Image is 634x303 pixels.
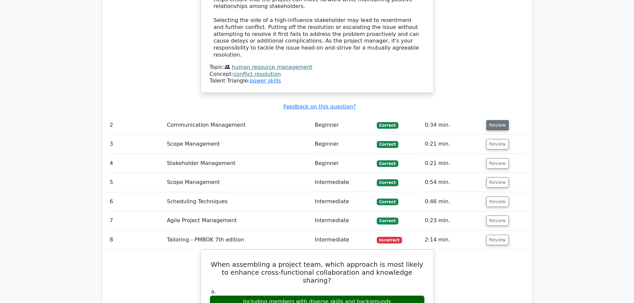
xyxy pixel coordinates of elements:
[377,160,398,167] span: Correct
[377,237,402,243] span: Incorrect
[312,192,374,211] td: Intermediate
[164,135,312,154] td: Scope Management
[312,154,374,173] td: Beginner
[164,116,312,135] td: Communication Management
[233,71,281,77] a: conflict resolution
[164,192,312,211] td: Scheduling Techniques
[107,211,164,230] td: 7
[107,154,164,173] td: 4
[422,230,483,249] td: 2:14 min.
[164,230,312,249] td: Tailoring - PMBOK 7th edition
[210,71,425,78] div: Concept:
[422,211,483,230] td: 0:23 min.
[422,192,483,211] td: 0:46 min.
[164,154,312,173] td: Stakeholder Management
[164,211,312,230] td: Agile Project Management
[107,116,164,135] td: 2
[250,77,281,84] a: power skills
[486,139,509,149] button: Review
[377,179,398,186] span: Correct
[107,173,164,192] td: 5
[422,173,483,192] td: 0:54 min.
[486,158,509,169] button: Review
[283,103,356,110] a: Feedback on this question?
[377,218,398,224] span: Correct
[312,230,374,249] td: Intermediate
[312,173,374,192] td: Intermediate
[486,177,509,188] button: Review
[211,288,216,295] span: a.
[312,135,374,154] td: Beginner
[377,122,398,129] span: Correct
[232,64,312,70] a: human resource management
[107,135,164,154] td: 3
[312,116,374,135] td: Beginner
[486,216,509,226] button: Review
[422,135,483,154] td: 0:21 min.
[210,64,425,84] div: Talent Triangle:
[377,199,398,205] span: Correct
[209,260,425,284] h5: When assembling a project team, which approach is most likely to enhance cross-functional collabo...
[107,230,164,249] td: 8
[486,235,509,245] button: Review
[312,211,374,230] td: Intermediate
[486,197,509,207] button: Review
[107,192,164,211] td: 6
[377,141,398,148] span: Correct
[422,154,483,173] td: 0:21 min.
[164,173,312,192] td: Scope Management
[210,64,425,71] div: Topic:
[486,120,509,130] button: Review
[422,116,483,135] td: 0:34 min.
